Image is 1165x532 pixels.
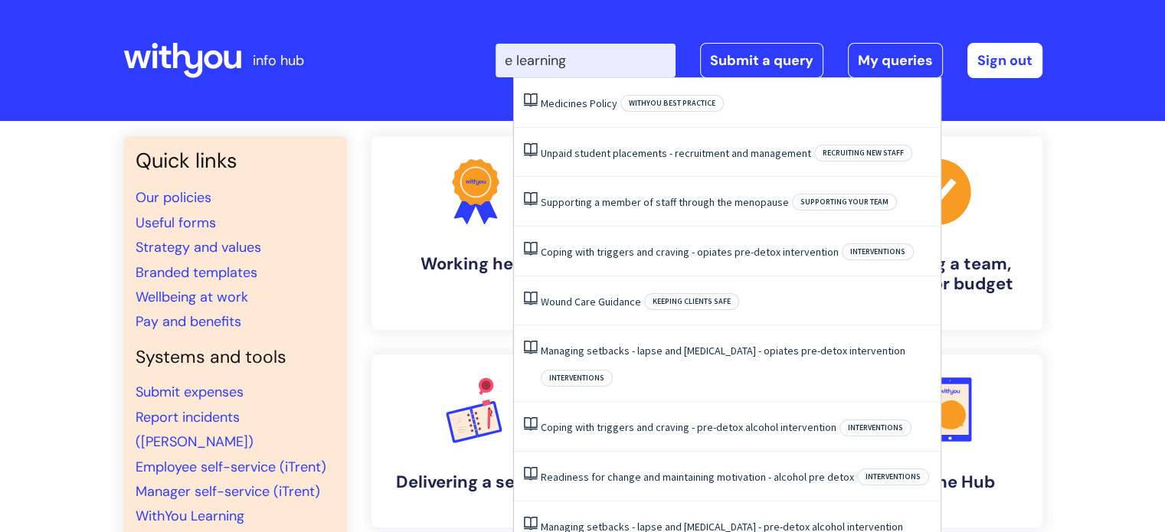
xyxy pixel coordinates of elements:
[644,293,739,310] span: Keeping clients safe
[496,44,676,77] input: Search
[136,482,320,501] a: Manager self-service (iTrent)
[136,458,326,476] a: Employee self-service (iTrent)
[541,295,641,308] a: Wound Care Guidance
[496,43,1042,78] div: | -
[814,145,912,162] span: Recruiting new staff
[541,146,811,160] a: Unpaid student placements - recruitment and management
[541,195,789,209] a: Supporting a member of staff through the menopause
[620,95,724,112] span: WithYou best practice
[136,312,241,331] a: Pay and benefits
[967,43,1042,78] a: Sign out
[839,419,911,436] span: Interventions
[541,245,839,259] a: Coping with triggers and craving - opiates pre-detox intervention
[136,383,244,401] a: Submit expenses
[792,194,897,211] span: Supporting your team
[384,472,568,492] h4: Delivering a service
[541,420,836,434] a: Coping with triggers and craving - pre-detox alcohol intervention
[136,263,257,282] a: Branded templates
[541,96,617,110] a: Medicines Policy
[541,370,613,387] span: Interventions
[136,149,335,173] h3: Quick links
[136,507,244,525] a: WithYou Learning
[541,344,905,357] a: Managing setbacks - lapse and [MEDICAL_DATA] - opiates pre-detox intervention
[136,238,261,256] a: Strategy and values
[842,243,914,260] span: Interventions
[136,288,248,306] a: Wellbeing at work
[136,188,211,207] a: Our policies
[541,470,854,484] a: Readiness for change and maintaining motivation - alcohol pre detox
[857,468,929,485] span: Interventions
[371,136,580,330] a: Working here
[700,43,823,78] a: Submit a query
[371,354,580,527] a: Delivering a service
[136,214,216,232] a: Useful forms
[384,254,568,274] h4: Working here
[848,43,943,78] a: My queries
[136,408,254,451] a: Report incidents ([PERSON_NAME])
[253,48,304,73] p: info hub
[136,347,335,368] h4: Systems and tools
